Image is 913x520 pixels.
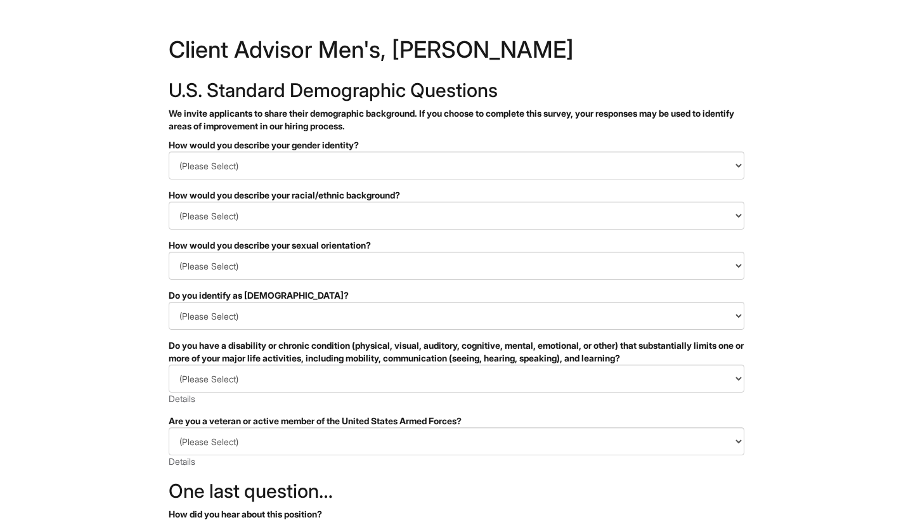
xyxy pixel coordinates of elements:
p: We invite applicants to share their demographic background. If you choose to complete this survey... [169,107,744,133]
a: Details [169,393,195,404]
select: How would you describe your gender identity? [169,152,744,179]
div: Do you have a disability or chronic condition (physical, visual, auditory, cognitive, mental, emo... [169,339,744,365]
select: How would you describe your racial/ethnic background? [169,202,744,230]
div: How would you describe your gender identity? [169,139,744,152]
select: Do you have a disability or chronic condition (physical, visual, auditory, cognitive, mental, emo... [169,365,744,393]
div: Are you a veteran or active member of the United States Armed Forces? [169,415,744,427]
div: How would you describe your sexual orientation? [169,239,744,252]
div: How would you describe your racial/ethnic background? [169,189,744,202]
select: Do you identify as transgender? [169,302,744,330]
h1: Client Advisor Men's, [PERSON_NAME] [169,38,744,67]
h2: U.S. Standard Demographic Questions [169,80,744,101]
div: Do you identify as [DEMOGRAPHIC_DATA]? [169,289,744,302]
a: Details [169,456,195,467]
select: Are you a veteran or active member of the United States Armed Forces? [169,427,744,455]
select: How would you describe your sexual orientation? [169,252,744,280]
h2: One last question… [169,481,744,502]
